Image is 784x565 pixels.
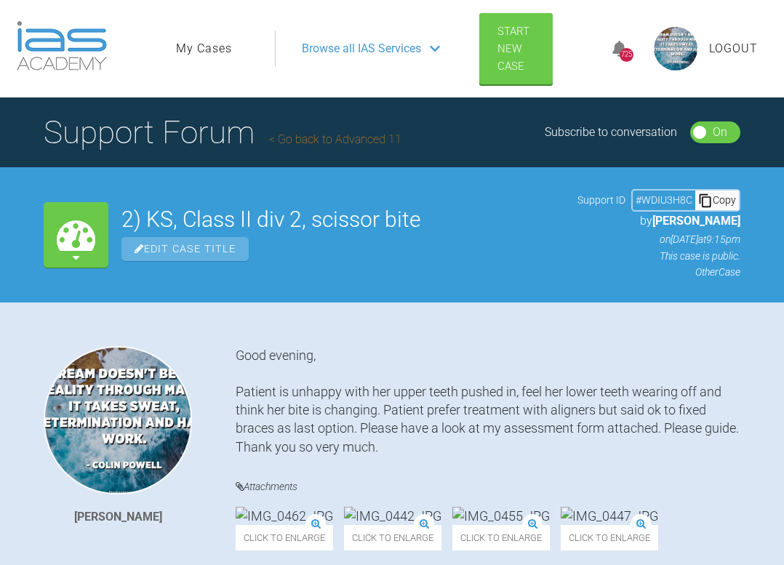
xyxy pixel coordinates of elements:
[44,107,401,158] h1: Support Forum
[17,21,107,71] img: logo-light.3e3ef733.png
[236,507,333,525] img: IMG_0462.JPG
[344,507,441,525] img: IMG_0442.JPG
[620,48,633,62] div: 725
[654,27,697,71] img: profile.png
[577,192,625,208] span: Support ID
[577,212,740,231] p: by
[176,39,232,58] a: My Cases
[74,508,162,526] div: [PERSON_NAME]
[709,39,758,58] a: Logout
[545,123,677,142] div: Subscribe to conversation
[121,209,564,231] h2: 2) KS, Class II div 2, scissor bite
[652,214,740,228] span: [PERSON_NAME]
[577,264,740,280] p: Other Case
[577,248,740,264] p: This case is public.
[236,346,740,456] div: Good evening, Patient is unhappy with her upper teeth pushed in, feel her lower teeth wearing off...
[633,192,695,208] div: # WDIU3H8C
[713,123,727,142] div: On
[344,525,441,550] span: Click to enlarge
[577,231,740,247] p: on [DATE] at 9:15pm
[561,507,658,525] img: IMG_0447.JPG
[561,525,658,550] span: Click to enlarge
[452,507,550,525] img: IMG_0455.JPG
[236,525,333,550] span: Click to enlarge
[302,39,421,58] span: Browse all IAS Services
[121,237,249,261] span: Edit Case Title
[44,346,192,494] img: Waseem Farooq
[497,25,529,73] span: Start New Case
[695,191,739,209] div: Copy
[479,13,553,84] a: Start New Case
[236,478,740,496] h4: Attachments
[269,132,401,146] a: Go back to Advanced 11
[452,525,550,550] span: Click to enlarge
